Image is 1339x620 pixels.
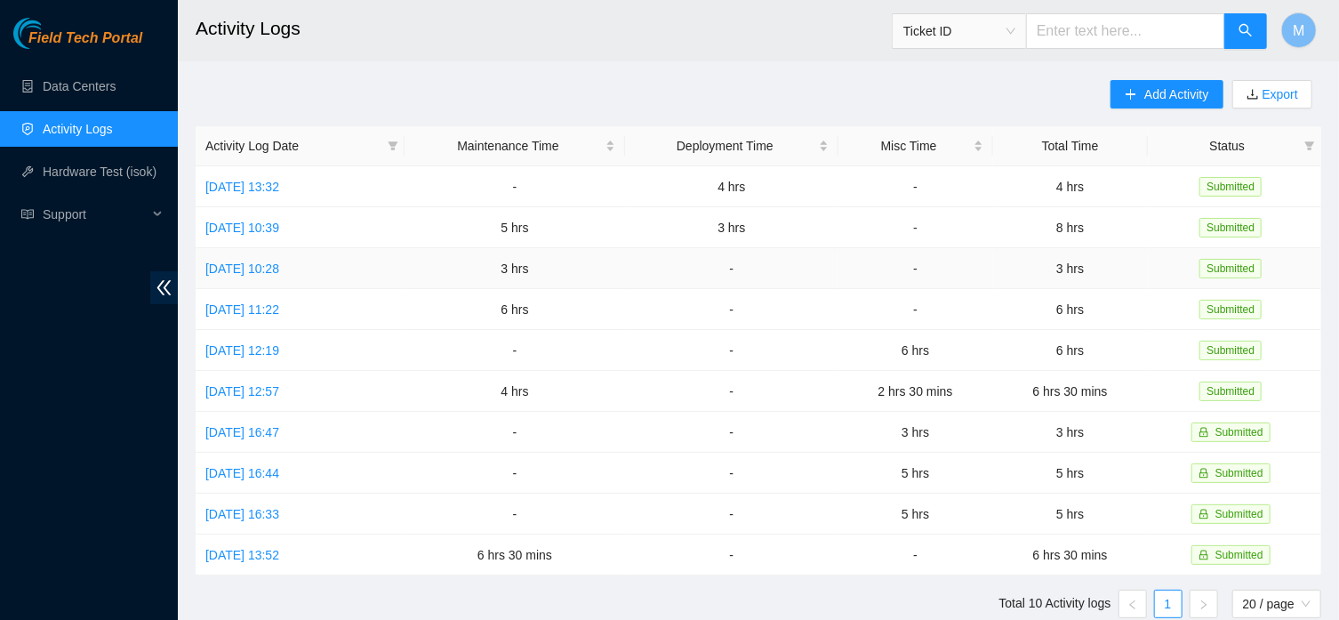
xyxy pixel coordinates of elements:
[1301,133,1319,159] span: filter
[993,207,1148,248] td: 8 hrs
[205,262,279,276] a: [DATE] 10:28
[1199,509,1209,519] span: lock
[1127,600,1138,610] span: left
[1199,427,1209,438] span: lock
[1281,12,1317,48] button: M
[205,507,279,521] a: [DATE] 16:33
[838,535,993,576] td: -
[625,330,838,371] td: -
[205,343,279,358] a: [DATE] 12:19
[1293,20,1304,42] span: M
[993,126,1148,166] th: Total Time
[1215,508,1263,520] span: Submitted
[1215,549,1263,561] span: Submitted
[993,453,1148,494] td: 5 hrs
[1232,590,1321,618] div: Page Size
[405,166,625,207] td: -
[405,453,625,494] td: -
[1110,80,1223,109] button: plusAdd Activity
[1125,88,1137,102] span: plus
[625,289,838,330] td: -
[1259,87,1298,101] a: Export
[1239,23,1253,40] span: search
[405,207,625,248] td: 5 hrs
[838,453,993,494] td: 5 hrs
[1199,382,1262,401] span: Submitted
[1158,136,1297,156] span: Status
[1224,13,1267,49] button: search
[1190,590,1218,618] li: Next Page
[43,165,156,179] a: Hardware Test (isok)
[838,248,993,289] td: -
[405,412,625,453] td: -
[205,548,279,562] a: [DATE] 13:52
[993,371,1148,412] td: 6 hrs 30 mins
[625,453,838,494] td: -
[903,18,1015,44] span: Ticket ID
[838,289,993,330] td: -
[384,133,402,159] span: filter
[21,208,34,221] span: read
[28,30,142,47] span: Field Tech Portal
[625,248,838,289] td: -
[1304,141,1315,151] span: filter
[1199,177,1262,197] span: Submitted
[838,207,993,248] td: -
[205,302,279,317] a: [DATE] 11:22
[625,371,838,412] td: -
[1199,300,1262,319] span: Submitted
[205,136,381,156] span: Activity Log Date
[625,412,838,453] td: -
[993,166,1148,207] td: 4 hrs
[993,330,1148,371] td: 6 hrs
[205,180,279,194] a: [DATE] 13:32
[838,412,993,453] td: 3 hrs
[1190,590,1218,618] button: right
[405,330,625,371] td: -
[993,248,1148,289] td: 3 hrs
[1154,590,1183,618] li: 1
[1215,426,1263,439] span: Submitted
[1199,218,1262,238] span: Submitted
[205,384,279,399] a: [DATE] 12:57
[1199,600,1209,610] span: right
[838,330,993,371] td: 6 hrs
[43,79,116,93] a: Data Centers
[43,197,148,232] span: Support
[1232,80,1312,109] button: downloadExport
[205,221,279,235] a: [DATE] 10:39
[405,535,625,576] td: 6 hrs 30 mins
[1199,341,1262,360] span: Submitted
[205,466,279,480] a: [DATE] 16:44
[838,371,993,412] td: 2 hrs 30 mins
[205,425,279,439] a: [DATE] 16:47
[838,494,993,535] td: 5 hrs
[1199,468,1209,479] span: lock
[1119,590,1147,618] button: left
[625,166,838,207] td: 4 hrs
[1119,590,1147,618] li: Previous Page
[625,494,838,535] td: -
[993,289,1148,330] td: 6 hrs
[625,207,838,248] td: 3 hrs
[838,166,993,207] td: -
[1247,88,1259,102] span: download
[1243,591,1311,617] span: 20 / page
[993,535,1148,576] td: 6 hrs 30 mins
[388,141,398,151] span: filter
[999,590,1111,618] li: Total 10 Activity logs
[43,122,113,136] a: Activity Logs
[993,494,1148,535] td: 5 hrs
[405,494,625,535] td: -
[150,271,178,304] span: double-left
[625,535,838,576] td: -
[405,371,625,412] td: 4 hrs
[1199,550,1209,560] span: lock
[405,248,625,289] td: 3 hrs
[1215,467,1263,479] span: Submitted
[405,289,625,330] td: 6 hrs
[1199,259,1262,278] span: Submitted
[993,412,1148,453] td: 3 hrs
[1144,85,1208,104] span: Add Activity
[13,32,142,55] a: Akamai TechnologiesField Tech Portal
